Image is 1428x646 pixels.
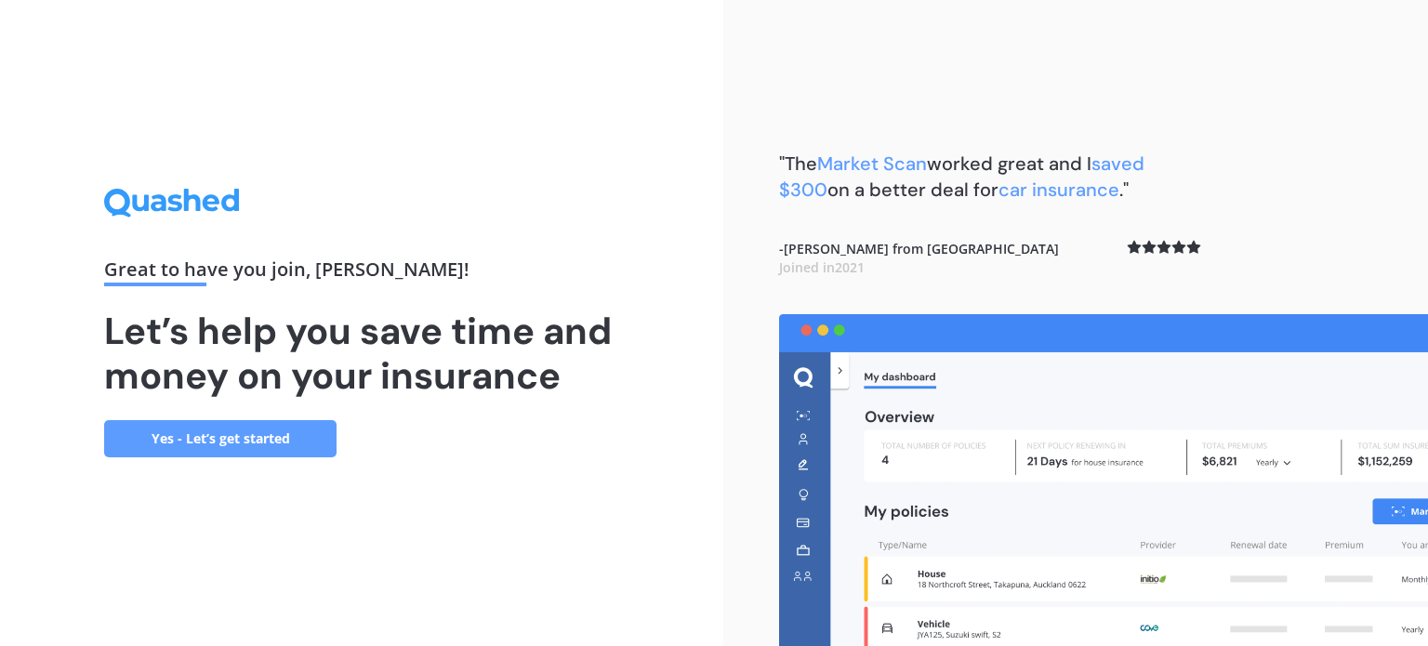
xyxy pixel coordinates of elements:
span: saved $300 [779,152,1144,202]
span: Market Scan [817,152,927,176]
span: car insurance [998,178,1119,202]
b: - [PERSON_NAME] from [GEOGRAPHIC_DATA] [779,240,1059,276]
img: dashboard.webp [779,314,1428,646]
h1: Let’s help you save time and money on your insurance [104,309,619,398]
span: Joined in 2021 [779,258,865,276]
a: Yes - Let’s get started [104,420,337,457]
b: "The worked great and I on a better deal for ." [779,152,1144,202]
div: Great to have you join , [PERSON_NAME] ! [104,260,619,286]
